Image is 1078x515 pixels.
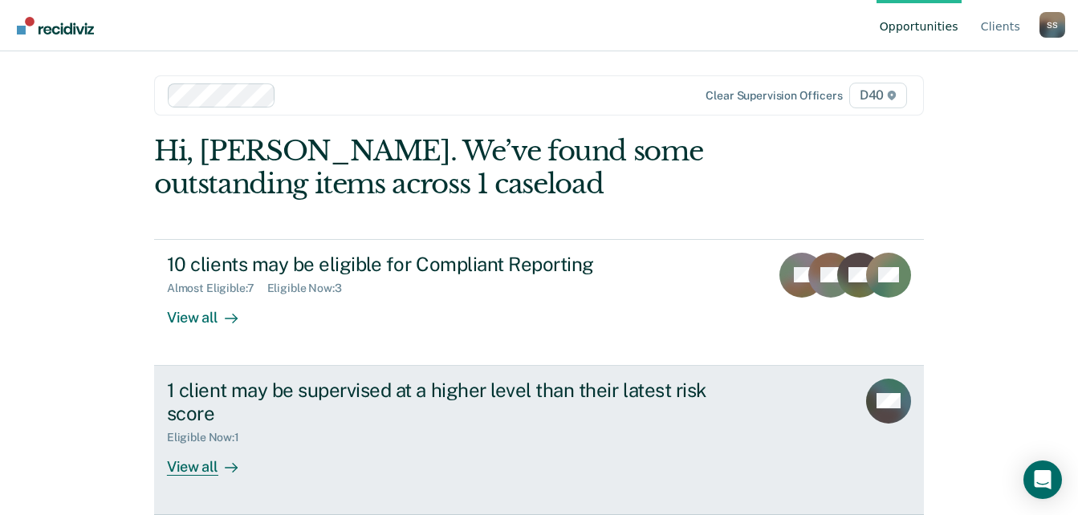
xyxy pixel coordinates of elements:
[167,282,267,295] div: Almost Eligible : 7
[167,253,730,276] div: 10 clients may be eligible for Compliant Reporting
[167,295,257,326] div: View all
[154,366,924,515] a: 1 client may be supervised at a higher level than their latest risk scoreEligible Now:1View all
[1039,12,1065,38] div: S S
[167,379,730,425] div: 1 client may be supervised at a higher level than their latest risk score
[706,89,842,103] div: Clear supervision officers
[154,135,770,201] div: Hi, [PERSON_NAME]. We’ve found some outstanding items across 1 caseload
[267,282,355,295] div: Eligible Now : 3
[1023,460,1062,499] div: Open Intercom Messenger
[17,17,94,34] img: Recidiviz
[167,444,257,476] div: View all
[167,431,252,444] div: Eligible Now : 1
[154,239,924,366] a: 10 clients may be eligible for Compliant ReportingAlmost Eligible:7Eligible Now:3View all
[1039,12,1065,38] button: Profile dropdown button
[849,83,907,108] span: D40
